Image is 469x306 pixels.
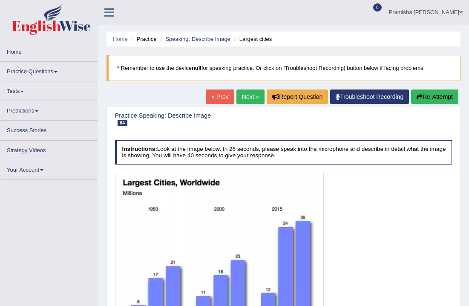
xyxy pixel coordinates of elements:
b: null [192,65,201,71]
a: Tests [0,81,98,98]
button: Re-Attempt [411,89,458,104]
a: Success Stories [0,121,98,137]
h2: Practice Speaking: Describe Image [115,113,324,127]
blockquote: * Remember to use the device for speaking practice. Or click on [Troubleshoot Recording] button b... [106,55,460,81]
li: Largest cities [232,35,272,43]
a: Your Account [0,160,98,177]
b: Instructions: [122,146,157,152]
a: Speaking: Describe Image [165,36,230,42]
span: 64 [118,120,127,126]
a: Predictions [0,101,98,118]
li: Practice [129,35,156,43]
a: « Prev [206,89,234,104]
a: Practice Questions [0,62,98,78]
a: Home [0,42,98,59]
h4: Look at the image below. In 25 seconds, please speak into the microphone and describe in detail w... [115,140,452,165]
button: Report Question [267,89,328,104]
a: Troubleshoot Recording [330,89,409,104]
span: 0 [373,3,382,12]
a: Next » [236,89,265,104]
a: Home [113,36,128,42]
a: Strategy Videos [0,141,98,157]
